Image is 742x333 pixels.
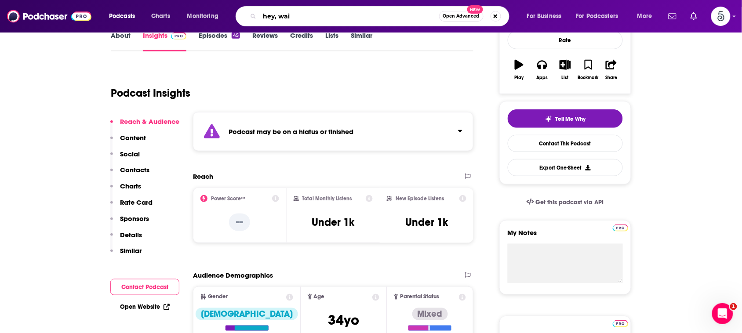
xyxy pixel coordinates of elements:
[181,9,230,23] button: open menu
[467,5,483,14] span: New
[712,303,733,324] iframe: Intercom live chat
[111,87,190,100] h1: Podcast Insights
[244,6,518,26] div: Search podcasts, credits, & more...
[508,54,531,86] button: Play
[711,7,731,26] span: Logged in as Spiral5-G2
[314,294,325,300] span: Age
[103,9,146,23] button: open menu
[537,75,548,80] div: Apps
[515,75,524,80] div: Play
[229,214,250,231] p: --
[208,294,228,300] span: Gender
[260,9,439,23] input: Search podcasts, credits, & more...
[110,166,149,182] button: Contacts
[120,134,146,142] p: Content
[600,54,623,86] button: Share
[631,9,663,23] button: open menu
[7,8,91,25] img: Podchaser - Follow, Share and Rate Podcasts
[508,159,623,176] button: Export One-Sheet
[439,11,484,22] button: Open AdvancedNew
[120,231,142,239] p: Details
[120,246,142,255] p: Similar
[151,10,170,22] span: Charts
[508,109,623,128] button: tell me why sparkleTell Me Why
[711,7,731,26] img: User Profile
[111,31,131,51] a: About
[120,214,149,223] p: Sponsors
[110,182,141,198] button: Charts
[110,231,142,247] button: Details
[508,135,623,152] a: Contact This Podcast
[605,75,617,80] div: Share
[405,216,448,229] h3: Under 1k
[351,31,372,51] a: Similar
[554,54,577,86] button: List
[110,246,142,263] button: Similar
[443,14,480,18] span: Open Advanced
[521,9,573,23] button: open menu
[577,54,600,86] button: Bookmark
[711,7,731,26] button: Show profile menu
[527,10,562,22] span: For Business
[120,150,140,158] p: Social
[531,54,553,86] button: Apps
[613,320,628,327] img: Podchaser Pro
[328,311,359,329] span: 34 yo
[110,117,179,134] button: Reach & Audience
[665,9,680,24] a: Show notifications dropdown
[578,75,599,80] div: Bookmark
[110,279,179,295] button: Contact Podcast
[613,319,628,327] a: Pro website
[109,10,135,22] span: Podcasts
[687,9,701,24] a: Show notifications dropdown
[613,224,628,232] img: Podchaser Pro
[232,33,240,39] div: 45
[120,198,153,206] p: Rate Card
[536,199,604,206] span: Get this podcast via API
[562,75,569,80] div: List
[412,308,448,320] div: Mixed
[110,134,146,150] button: Content
[302,195,352,202] h2: Total Monthly Listens
[508,228,623,244] label: My Notes
[252,31,278,51] a: Reviews
[730,303,737,310] span: 1
[576,10,618,22] span: For Podcasters
[143,31,186,51] a: InsightsPodchaser Pro
[110,150,140,166] button: Social
[400,294,439,300] span: Parental Status
[120,166,149,174] p: Contacts
[613,223,628,232] a: Pro website
[193,172,213,181] h2: Reach
[637,10,652,22] span: More
[545,116,552,123] img: tell me why sparkle
[120,182,141,190] p: Charts
[556,116,586,123] span: Tell Me Why
[199,31,240,51] a: Episodes45
[193,271,273,279] h2: Audience Demographics
[120,117,179,126] p: Reach & Audience
[145,9,175,23] a: Charts
[193,112,473,151] section: Click to expand status details
[508,31,623,49] div: Rate
[571,9,631,23] button: open menu
[396,195,444,202] h2: New Episode Listens
[211,195,245,202] h2: Power Score™
[171,33,186,40] img: Podchaser Pro
[290,31,313,51] a: Credits
[110,198,153,214] button: Rate Card
[229,127,353,136] strong: Podcast may be on a hiatus or finished
[120,303,170,311] a: Open Website
[312,216,354,229] h3: Under 1k
[325,31,338,51] a: Lists
[520,192,611,213] a: Get this podcast via API
[187,10,218,22] span: Monitoring
[110,214,149,231] button: Sponsors
[196,308,298,320] div: [DEMOGRAPHIC_DATA]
